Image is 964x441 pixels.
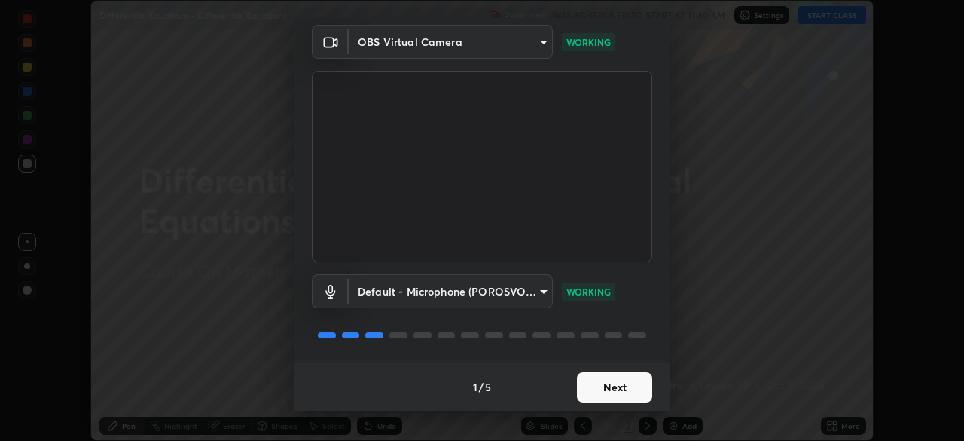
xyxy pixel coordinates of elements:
[349,274,553,308] div: OBS Virtual Camera
[349,25,553,59] div: OBS Virtual Camera
[479,379,484,395] h4: /
[577,372,652,403] button: Next
[473,379,477,395] h4: 1
[485,379,491,395] h4: 5
[566,285,611,299] p: WORKING
[566,35,611,49] p: WORKING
